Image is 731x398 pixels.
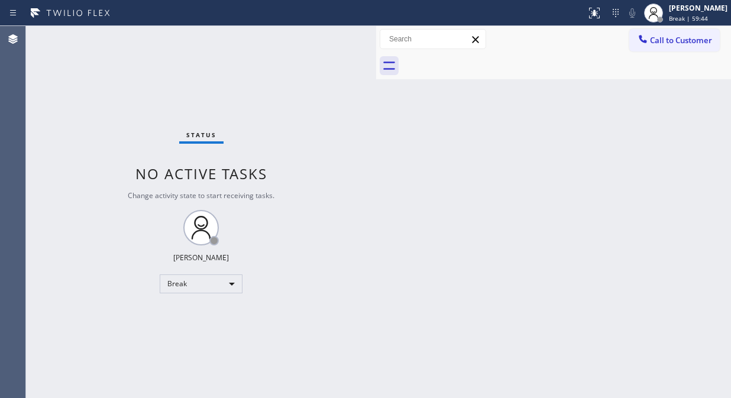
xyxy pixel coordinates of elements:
button: Mute [624,5,641,21]
span: Change activity state to start receiving tasks. [128,190,274,200]
span: No active tasks [135,164,267,183]
span: Call to Customer [650,35,712,46]
button: Call to Customer [629,29,720,51]
div: [PERSON_NAME] [669,3,727,13]
span: Status [186,131,216,139]
span: Break | 59:44 [669,14,708,22]
div: Break [160,274,242,293]
div: [PERSON_NAME] [173,253,229,263]
input: Search [380,30,486,48]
